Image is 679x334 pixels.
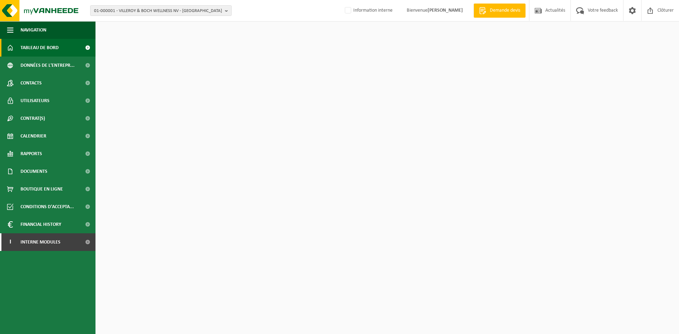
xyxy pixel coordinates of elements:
[488,7,522,14] span: Demande devis
[21,198,74,216] span: Conditions d'accepta...
[21,74,42,92] span: Contacts
[428,8,463,13] strong: [PERSON_NAME]
[21,216,61,233] span: Financial History
[90,5,232,16] button: 01-000001 - VILLEROY & BOCH WELLNESS NV - [GEOGRAPHIC_DATA]
[21,92,50,110] span: Utilisateurs
[343,5,393,16] label: Information interne
[21,233,60,251] span: Interne modules
[7,233,13,251] span: I
[21,127,46,145] span: Calendrier
[21,21,46,39] span: Navigation
[21,180,63,198] span: Boutique en ligne
[21,145,42,163] span: Rapports
[474,4,526,18] a: Demande devis
[21,163,47,180] span: Documents
[21,110,45,127] span: Contrat(s)
[21,57,75,74] span: Données de l'entrepr...
[94,6,222,16] span: 01-000001 - VILLEROY & BOCH WELLNESS NV - [GEOGRAPHIC_DATA]
[21,39,59,57] span: Tableau de bord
